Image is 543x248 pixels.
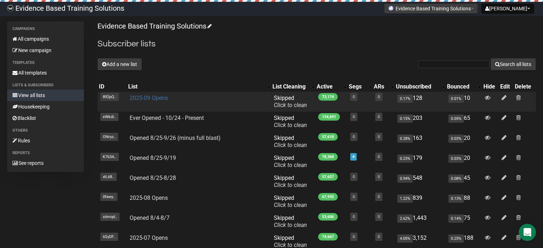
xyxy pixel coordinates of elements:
[378,95,380,99] a: 0
[7,59,84,67] li: Templates
[446,92,482,112] td: 10
[378,234,380,239] a: 0
[272,83,308,90] div: List Cleaning
[315,82,347,92] th: Active: No sort applied, activate to apply an ascending sort
[353,214,355,219] a: 0
[7,67,84,79] a: All templates
[274,95,307,108] span: Skipped
[274,182,307,188] a: Click to clean
[378,174,380,179] a: 0
[397,115,413,123] span: 0.15%
[7,45,84,56] a: New campaign
[318,113,340,121] span: 134,691
[519,224,536,241] div: Open Intercom Messenger
[396,83,438,90] div: Unsubscribed
[274,155,307,168] span: Skipped
[352,155,355,159] a: 4
[100,233,118,241] span: 6SyDF..
[397,135,413,143] span: 0.28%
[274,162,307,168] a: Click to clean
[448,234,464,243] span: 0.25%
[349,83,365,90] div: Segs
[100,93,119,101] span: 892pQ..
[384,4,478,14] button: Evidence Based Training Solutions
[378,115,380,119] a: 0
[318,93,338,101] span: 73,174
[274,115,307,128] span: Skipped
[128,83,264,90] div: List
[130,155,176,161] a: Opened 8/25-9/19
[483,83,497,90] div: Hide
[274,142,307,148] a: Click to clean
[130,95,168,101] a: 2025-09 Opens
[446,192,482,212] td: 88
[397,214,413,223] span: 2.62%
[7,126,84,135] li: Others
[130,135,221,141] a: Opened 8/25-9/26 (minus full blast)
[499,82,513,92] th: Edit: No sort applied, sorting is disabled
[130,194,168,201] a: 2025-08 Opens
[97,37,536,50] h2: Subscriber lists
[446,152,482,172] td: 20
[513,82,536,92] th: Delete: No sort applied, sorting is disabled
[374,83,387,90] div: ARs
[274,222,307,228] a: Click to clean
[347,82,372,92] th: Segs: No sort applied, activate to apply an ascending sort
[394,82,446,92] th: Unsubscribed: No sort applied, activate to apply an ascending sort
[7,5,14,11] img: 6a635aadd5b086599a41eda90e0773ac
[397,155,413,163] span: 0.23%
[446,112,482,132] td: 65
[100,173,117,181] span: xlL68..
[394,212,446,232] td: 1,443
[274,194,307,208] span: Skipped
[448,135,464,143] span: 0.03%
[448,194,464,203] span: 0.13%
[500,83,512,90] div: Edit
[318,173,338,181] span: 57,657
[372,82,394,92] th: ARs: No sort applied, activate to apply an ascending sort
[446,172,482,192] td: 45
[274,214,307,228] span: Skipped
[97,22,211,30] a: Evidence Based Training Solutions
[274,135,307,148] span: Skipped
[448,115,464,123] span: 0.05%
[127,82,271,92] th: List: No sort applied, activate to apply an ascending sort
[97,82,127,92] th: ID: No sort applied, sorting is disabled
[99,83,125,90] div: ID
[515,83,534,90] div: Delete
[353,194,355,199] a: 0
[100,113,119,121] span: eWkdI..
[7,157,84,169] a: See reports
[274,174,307,188] span: Skipped
[7,101,84,112] a: Housekeeping
[318,153,338,161] span: 78,368
[394,132,446,152] td: 163
[394,152,446,172] td: 179
[378,194,380,199] a: 0
[7,90,84,101] a: View all lists
[100,153,119,161] span: K763A..
[394,172,446,192] td: 548
[100,213,120,221] span: s6mqd..
[482,82,499,92] th: Hide: No sort applied, sorting is disabled
[317,83,340,90] div: Active
[353,135,355,139] a: 0
[388,5,394,11] img: favicons
[7,81,84,90] li: Lists & subscribers
[97,58,142,70] button: Add a new list
[100,133,118,141] span: ONryz..
[130,174,176,181] a: Opened 8/25-8/28
[491,58,536,70] button: Search all lists
[481,4,534,14] button: [PERSON_NAME]
[318,233,338,241] span: 74,667
[318,213,338,221] span: 53,606
[274,102,307,108] a: Click to clean
[397,194,413,203] span: 1.22%
[448,155,464,163] span: 0.03%
[7,112,84,124] a: Blacklist
[318,133,338,141] span: 57,618
[130,115,204,121] a: Ever Opened - 10/24 - Present
[448,95,464,103] span: 0.01%
[353,115,355,119] a: 0
[353,234,355,239] a: 0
